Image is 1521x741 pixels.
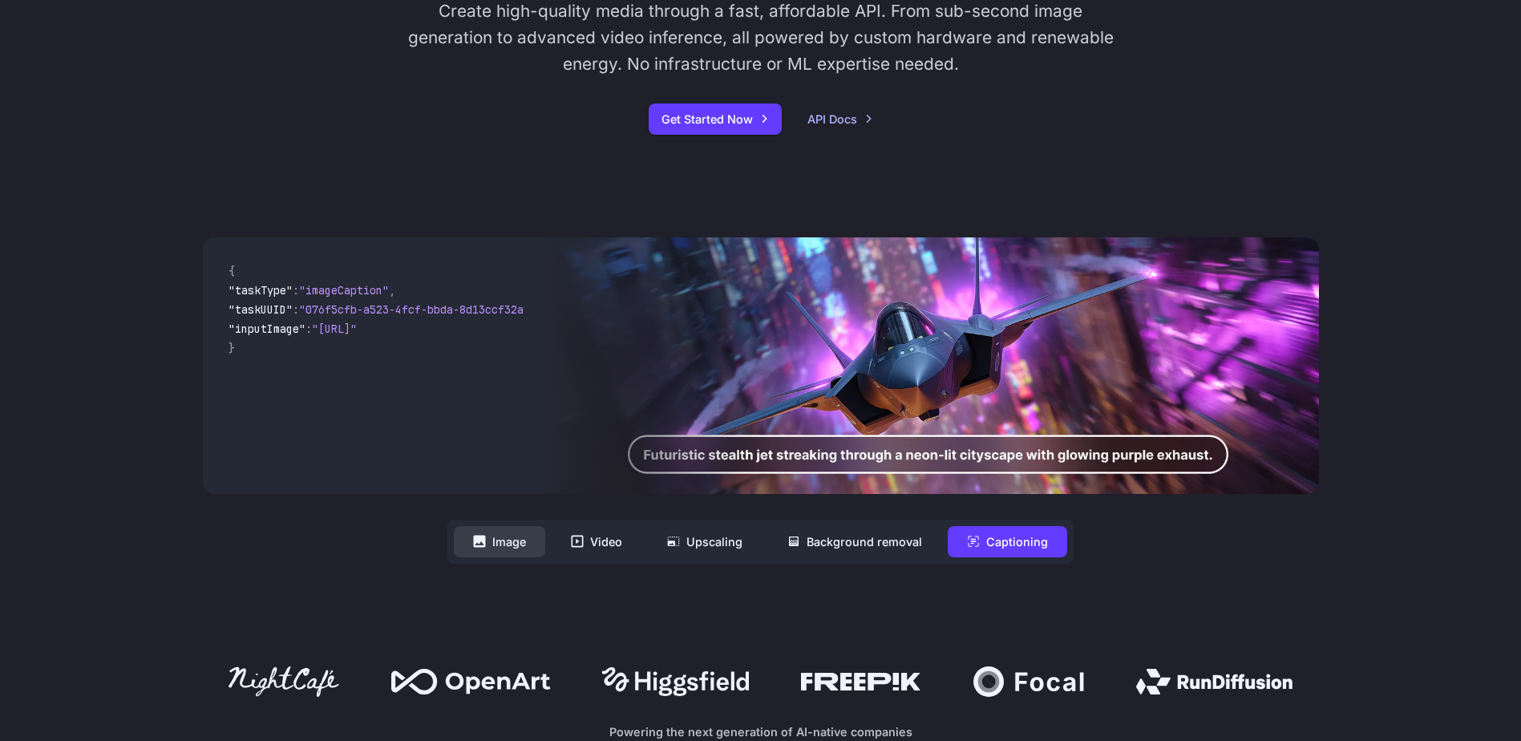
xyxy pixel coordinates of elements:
[229,322,305,336] span: "inputImage"
[649,103,782,135] a: Get Started Now
[312,322,357,336] span: "[URL]"
[229,302,293,317] span: "taskUUID"
[537,237,1318,494] img: Futuristic stealth jet streaking through a neon-lit cityscape with glowing purple exhaust
[293,283,299,298] span: :
[229,341,235,355] span: }
[552,526,641,557] button: Video
[648,526,762,557] button: Upscaling
[389,283,395,298] span: ,
[768,526,941,557] button: Background removal
[229,264,235,278] span: {
[299,302,543,317] span: "076f5cfb-a523-4fcf-bbda-8d13ccf32a75"
[229,283,293,298] span: "taskType"
[948,526,1067,557] button: Captioning
[305,322,312,336] span: :
[293,302,299,317] span: :
[299,283,389,298] span: "imageCaption"
[454,526,545,557] button: Image
[807,110,873,128] a: API Docs
[203,723,1319,741] p: Powering the next generation of AI-native companies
